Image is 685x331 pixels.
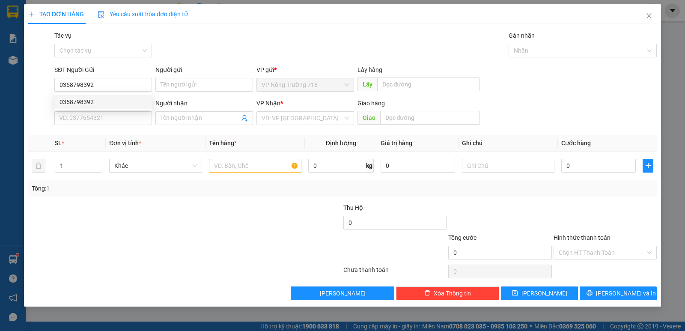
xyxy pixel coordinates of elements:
button: [PERSON_NAME] [291,286,394,300]
span: plus [643,162,653,169]
button: Close [637,4,661,28]
button: deleteXóa Thông tin [396,286,499,300]
img: icon [98,11,104,18]
span: delete [424,290,430,297]
span: kg [365,159,374,173]
input: Dọc đường [377,78,480,91]
input: 0 [381,159,455,173]
span: Giao hàng [357,100,385,107]
span: Định lượng [326,140,356,146]
span: Giao [357,111,380,125]
span: VP Nhận [256,100,280,107]
label: Gán nhãn [509,32,535,39]
div: Chưa thanh toán [342,265,447,280]
span: Tên hàng [209,140,237,146]
span: TẠO ĐƠN HÀNG [28,11,84,18]
span: Khác [114,159,197,172]
span: SL [55,140,62,146]
span: [PERSON_NAME] và In [596,289,656,298]
span: Lấy [357,78,377,91]
input: Dọc đường [380,111,480,125]
span: VP Nông Trường 718 [262,78,349,91]
button: plus [643,159,653,173]
div: 0358798392 [54,95,152,109]
input: VD: Bàn, Ghế [209,159,301,173]
span: Giá trị hàng [381,140,412,146]
span: printer [587,290,593,297]
span: user-add [241,115,248,122]
div: Người gửi [155,65,253,75]
div: Tổng: 1 [32,184,265,193]
div: Người nhận [155,98,253,108]
span: Xóa Thông tin [434,289,471,298]
label: Tác vụ [54,32,71,39]
th: Ghi chú [459,135,558,152]
span: [PERSON_NAME] [521,289,567,298]
input: Ghi Chú [462,159,554,173]
div: 0358798392 [60,97,147,107]
span: [PERSON_NAME] [320,289,366,298]
span: plus [28,11,34,17]
span: Đơn vị tính [109,140,141,146]
button: printer[PERSON_NAME] và In [580,286,657,300]
div: VP gửi [256,65,354,75]
span: Yêu cầu xuất hóa đơn điện tử [98,11,188,18]
span: close [646,12,652,19]
span: Lấy hàng [357,66,382,73]
button: save[PERSON_NAME] [501,286,578,300]
span: save [512,290,518,297]
div: SĐT Người Gửi [54,65,152,75]
span: Cước hàng [561,140,591,146]
button: delete [32,159,45,173]
label: Hình thức thanh toán [554,234,611,241]
span: Tổng cước [448,234,477,241]
span: Thu Hộ [343,204,363,211]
